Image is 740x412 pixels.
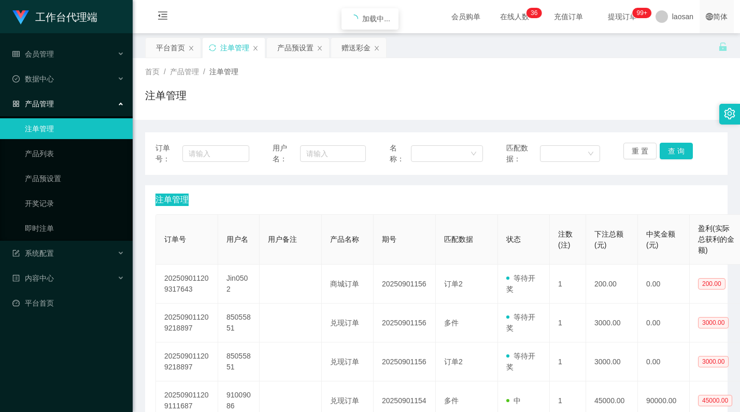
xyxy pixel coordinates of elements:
[25,218,124,239] a: 即时注单
[526,8,542,18] sup: 36
[698,356,729,367] span: 3000.00
[390,143,411,164] span: 名称：
[252,45,259,51] i: 图标: close
[156,38,185,58] div: 平台首页
[12,50,54,58] span: 会员管理
[506,352,535,371] span: 等待开奖
[145,88,187,103] h1: 注单管理
[273,143,300,164] span: 用户名：
[12,274,20,282] i: 图标: profile
[698,224,734,254] span: 盈利(实际总获利的金额)
[209,67,238,76] span: 注单管理
[718,42,728,51] i: 图标: unlock
[25,168,124,189] a: 产品预设置
[209,44,216,51] i: 图标: sync
[603,13,642,20] span: 提现订单
[506,313,535,332] span: 等待开奖
[12,50,20,58] i: 图标: table
[444,235,473,243] span: 匹配数据
[646,230,675,249] span: 中奖金额(元)
[374,265,436,304] td: 20250901156
[623,143,657,159] button: 重 置
[374,304,436,342] td: 20250901156
[218,265,260,304] td: Jin0502
[12,75,20,83] i: 图标: check-circle-o
[374,342,436,381] td: 20250901156
[382,235,396,243] span: 期号
[550,342,586,381] td: 1
[638,265,690,304] td: 0.00
[268,235,297,243] span: 用户备注
[12,100,20,107] i: 图标: appstore-o
[182,145,249,162] input: 请输入
[550,304,586,342] td: 1
[218,342,260,381] td: 85055851
[444,358,463,366] span: 订单2
[35,1,97,34] h1: 工作台代理端
[156,304,218,342] td: 202509011209218897
[277,38,314,58] div: 产品预设置
[638,304,690,342] td: 0.00
[594,230,623,249] span: 下注总额(元)
[588,150,594,158] i: 图标: down
[226,235,248,243] span: 用户名
[638,342,690,381] td: 0.00
[724,108,735,119] i: 图标: setting
[506,396,521,405] span: 中
[12,249,54,257] span: 系统配置
[170,67,199,76] span: 产品管理
[322,265,374,304] td: 商城订单
[164,67,166,76] span: /
[444,280,463,288] span: 订单2
[586,342,638,381] td: 3000.00
[12,100,54,108] span: 产品管理
[558,230,573,249] span: 注数(注)
[341,38,371,58] div: 赠送彩金
[586,304,638,342] td: 3000.00
[550,265,586,304] td: 1
[12,293,124,313] a: 图标: dashboard平台首页
[706,13,713,20] i: 图标: global
[444,319,459,327] span: 多件
[155,194,189,206] span: 注单管理
[330,235,359,243] span: 产品名称
[531,8,534,18] p: 3
[145,67,160,76] span: 首页
[698,317,729,328] span: 3000.00
[12,274,54,282] span: 内容中心
[471,150,477,158] i: 图标: down
[203,67,205,76] span: /
[350,15,358,23] i: icon: loading
[25,193,124,214] a: 开奖记录
[12,10,29,25] img: logo.9652507e.png
[300,145,366,162] input: 请输入
[188,45,194,51] i: 图标: close
[164,235,186,243] span: 订单号
[220,38,249,58] div: 注单管理
[155,143,182,164] span: 订单号：
[156,265,218,304] td: 202509011209317643
[506,143,539,164] span: 匹配数据：
[374,45,380,51] i: 图标: close
[506,235,521,243] span: 状态
[698,395,732,406] span: 45000.00
[317,45,323,51] i: 图标: close
[25,118,124,139] a: 注单管理
[322,342,374,381] td: 兑现订单
[444,396,459,405] span: 多件
[12,12,97,21] a: 工作台代理端
[322,304,374,342] td: 兑现订单
[633,8,651,18] sup: 1046
[534,8,538,18] p: 6
[218,304,260,342] td: 85055851
[362,15,390,23] span: 加载中...
[495,13,534,20] span: 在线人数
[145,1,180,34] i: 图标: menu-fold
[156,342,218,381] td: 202509011209218897
[25,143,124,164] a: 产品列表
[549,13,588,20] span: 充值订单
[12,75,54,83] span: 数据中心
[698,278,725,290] span: 200.00
[12,250,20,257] i: 图标: form
[660,143,693,159] button: 查 询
